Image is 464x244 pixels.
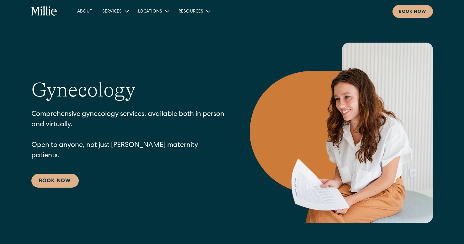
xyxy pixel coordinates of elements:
div: Services [102,8,122,15]
div: Book now [399,9,427,15]
div: Services [97,6,133,16]
img: Smiling woman holding documents during a consultation, reflecting supportive guidance in maternit... [250,43,433,223]
div: Locations [133,6,173,16]
div: Resources [173,6,215,16]
a: Book now [392,5,433,18]
div: Resources [179,8,203,15]
h1: Gynecology [31,78,136,102]
a: Book Now [31,174,79,188]
a: About [72,6,97,16]
div: Locations [138,8,162,15]
a: home [31,6,57,16]
p: Comprehensive gynecology services, available both in person and virtually. Open to anyone, not ju... [31,110,225,161]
